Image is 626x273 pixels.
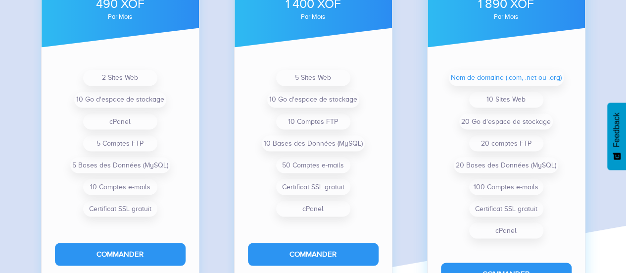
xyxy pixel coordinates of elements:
[267,92,359,108] li: 10 Go d'espace de stockage
[276,70,350,86] li: 5 Sites Web
[55,243,186,265] button: Commander
[469,201,543,217] li: Certificat SSL gratuit
[469,179,543,195] li: 100 Comptes e-mails
[607,103,626,170] button: Feedback - Afficher l’enquête
[276,157,350,173] li: 50 Comptes e-mails
[276,201,350,217] li: cPanel
[70,157,170,173] li: 5 Bases des Données (MySQL)
[469,135,543,151] li: 20 comptes FTP
[469,92,543,108] li: 10 Sites Web
[83,70,157,86] li: 2 Sites Web
[469,222,543,238] li: cPanel
[55,14,186,20] div: par mois
[83,113,157,129] li: cPanel
[577,223,614,261] iframe: Drift Widget Chat Controller
[248,14,379,20] div: par mois
[276,113,350,129] li: 10 Comptes FTP
[262,135,365,151] li: 10 Bases des Données (MySQL)
[83,179,157,195] li: 10 Comptes e-mails
[276,179,350,195] li: Certificat SSL gratuit
[83,135,157,151] li: 5 Comptes FTP
[83,201,157,217] li: Certificat SSL gratuit
[74,92,166,108] li: 10 Go d'espace de stockage
[449,70,564,86] li: Nom de domaine (.com, .net ou .org)
[454,157,558,173] li: 20 Bases des Données (MySQL)
[441,14,572,20] div: par mois
[248,243,379,265] button: Commander
[612,112,621,147] span: Feedback
[459,113,553,129] li: 20 Go d'espace de stockage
